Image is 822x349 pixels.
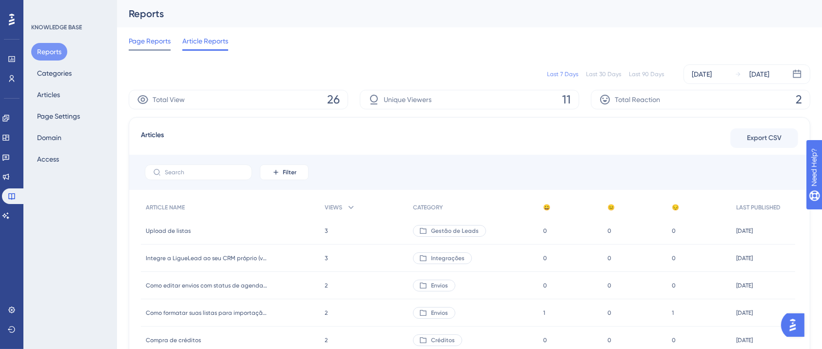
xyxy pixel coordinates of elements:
[31,23,82,31] div: KNOWLEDGE BASE
[607,282,611,289] span: 0
[736,227,753,234] time: [DATE]
[31,86,66,103] button: Articles
[607,309,611,317] span: 0
[672,282,676,289] span: 0
[736,204,781,211] span: LAST PUBLISHED
[23,2,61,14] span: Need Help?
[325,204,342,211] span: VIEWS
[607,254,611,262] span: 0
[431,309,448,317] span: Envios
[607,204,615,211] span: 😐
[672,254,676,262] span: 0
[31,129,67,146] button: Domain
[146,204,185,211] span: ARTICLE NAME
[781,310,810,340] iframe: UserGuiding AI Assistant Launcher
[431,227,479,235] span: Gestão de Leads
[692,68,712,80] div: [DATE]
[283,168,296,176] span: Filter
[672,204,679,211] span: 😔
[730,128,798,148] button: Export CSV
[629,70,664,78] div: Last 90 Days
[146,336,201,344] span: Compra de créditos
[796,92,802,107] span: 2
[543,227,547,235] span: 0
[607,227,611,235] span: 0
[146,282,268,289] span: Como editar envios com status de agendado
[413,204,443,211] span: CATEGORY
[672,309,674,317] span: 1
[146,254,268,262] span: Integre a LigueLead ao seu CRM próprio (via Webhook)
[129,35,171,47] span: Page Reports
[736,337,753,344] time: [DATE]
[749,68,769,80] div: [DATE]
[146,309,268,317] span: Como formatar suas listas para importação de contatos
[327,92,340,107] span: 26
[736,255,753,262] time: [DATE]
[615,94,660,105] span: Total Reaction
[165,169,244,176] input: Search
[325,254,328,262] span: 3
[182,35,228,47] span: Article Reports
[141,129,164,147] span: Articles
[325,309,328,317] span: 2
[31,107,86,125] button: Page Settings
[325,336,328,344] span: 2
[384,94,431,105] span: Unique Viewers
[543,254,547,262] span: 0
[431,336,455,344] span: Créditos
[153,94,185,105] span: Total View
[146,227,191,235] span: Upload de listas
[31,150,65,168] button: Access
[747,132,782,144] span: Export CSV
[736,309,753,316] time: [DATE]
[672,227,676,235] span: 0
[547,70,578,78] div: Last 7 Days
[431,282,448,289] span: Envios
[260,164,309,180] button: Filter
[31,43,67,61] button: Reports
[431,254,465,262] span: Integrações
[736,282,753,289] time: [DATE]
[325,282,328,289] span: 2
[543,309,545,317] span: 1
[672,336,676,344] span: 0
[129,7,786,21] div: Reports
[543,282,547,289] span: 0
[562,92,571,107] span: 11
[607,336,611,344] span: 0
[543,204,550,211] span: 😀
[586,70,621,78] div: Last 30 Days
[543,336,547,344] span: 0
[325,227,328,235] span: 3
[31,64,78,82] button: Categories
